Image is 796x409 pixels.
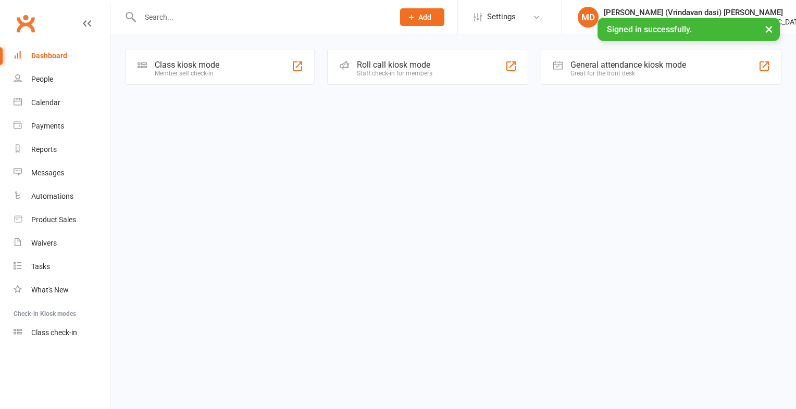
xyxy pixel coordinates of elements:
[14,278,110,302] a: What's New
[31,145,57,154] div: Reports
[14,44,110,68] a: Dashboard
[31,192,73,200] div: Automations
[578,7,599,28] div: MD
[14,68,110,91] a: People
[31,98,60,107] div: Calendar
[14,91,110,114] a: Calendar
[14,321,110,344] a: Class kiosk mode
[400,8,444,26] button: Add
[13,10,39,36] a: Clubworx
[31,328,77,337] div: Class check-in
[607,24,692,34] span: Signed in successfully.
[14,138,110,161] a: Reports
[14,208,110,232] a: Product Sales
[31,52,67,60] div: Dashboard
[14,185,110,208] a: Automations
[357,70,432,77] div: Staff check-in for members
[14,255,110,278] a: Tasks
[31,122,64,130] div: Payments
[155,60,219,70] div: Class kiosk mode
[14,232,110,255] a: Waivers
[31,286,69,294] div: What's New
[487,5,516,29] span: Settings
[31,262,50,271] div: Tasks
[14,161,110,185] a: Messages
[31,215,76,224] div: Product Sales
[31,169,64,177] div: Messages
[14,114,110,138] a: Payments
[357,60,432,70] div: Roll call kiosk mode
[155,70,219,77] div: Member self check-in
[418,13,431,21] span: Add
[137,10,387,24] input: Search...
[760,18,778,40] button: ×
[570,60,686,70] div: General attendance kiosk mode
[31,239,57,247] div: Waivers
[31,75,53,83] div: People
[570,70,686,77] div: Great for the front desk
